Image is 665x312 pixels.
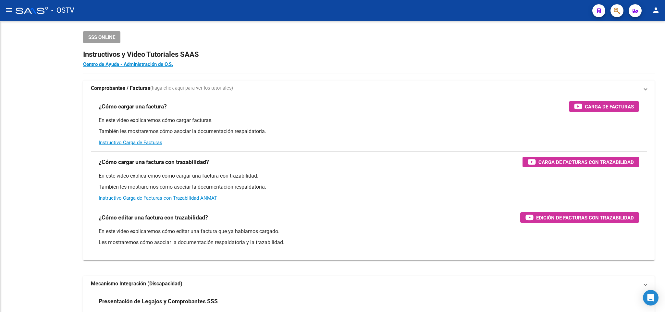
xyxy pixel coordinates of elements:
[536,214,634,222] span: Edición de Facturas con Trazabilidad
[99,183,639,191] p: También les mostraremos cómo asociar la documentación respaldatoria.
[99,140,162,145] a: Instructivo Carga de Facturas
[99,297,218,306] h3: Presentación de Legajos y Comprobantes SSS
[99,128,639,135] p: También les mostraremos cómo asociar la documentación respaldatoria.
[99,195,217,201] a: Instructivo Carga de Facturas con Trazabilidad ANMAT
[99,239,639,246] p: Les mostraremos cómo asociar la documentación respaldatoria y la trazabilidad.
[83,31,120,43] button: SSS ONLINE
[585,103,634,111] span: Carga de Facturas
[83,276,655,292] mat-expansion-panel-header: Mecanismo Integración (Discapacidad)
[91,280,182,287] strong: Mecanismo Integración (Discapacidad)
[520,212,639,223] button: Edición de Facturas con Trazabilidad
[99,117,639,124] p: En este video explicaremos cómo cargar facturas.
[83,81,655,96] mat-expansion-panel-header: Comprobantes / Facturas(haga click aquí para ver los tutoriales)
[150,85,233,92] span: (haga click aquí para ver los tutoriales)
[652,6,660,14] mat-icon: person
[88,34,115,40] span: SSS ONLINE
[91,85,150,92] strong: Comprobantes / Facturas
[83,48,655,61] h2: Instructivos y Video Tutoriales SAAS
[643,290,659,306] div: Open Intercom Messenger
[83,96,655,260] div: Comprobantes / Facturas(haga click aquí para ver los tutoriales)
[99,157,209,167] h3: ¿Cómo cargar una factura con trazabilidad?
[99,228,639,235] p: En este video explicaremos cómo editar una factura que ya habíamos cargado.
[83,61,173,67] a: Centro de Ayuda - Administración de O.S.
[99,102,167,111] h3: ¿Cómo cargar una factura?
[51,3,74,18] span: - OSTV
[99,213,208,222] h3: ¿Cómo editar una factura con trazabilidad?
[538,158,634,166] span: Carga de Facturas con Trazabilidad
[99,172,639,180] p: En este video explicaremos cómo cargar una factura con trazabilidad.
[523,157,639,167] button: Carga de Facturas con Trazabilidad
[569,101,639,112] button: Carga de Facturas
[5,6,13,14] mat-icon: menu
